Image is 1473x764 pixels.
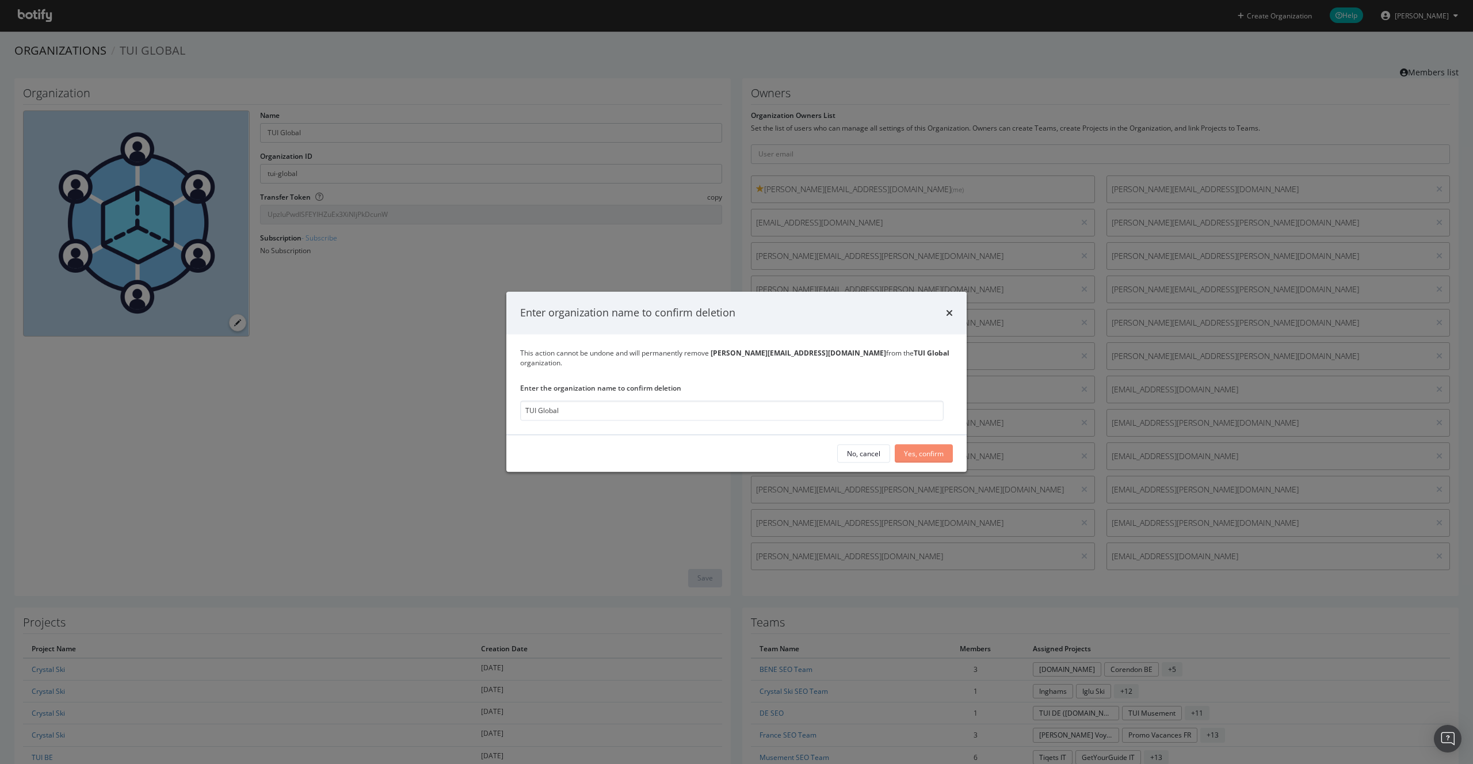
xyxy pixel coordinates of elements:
[895,445,953,463] button: Yes, confirm
[520,305,735,320] div: Enter organization name to confirm deletion
[506,292,967,472] div: modal
[520,348,953,368] div: This action cannot be undone and will permanently remove from the organization.
[914,348,949,358] b: TUI Global
[904,449,944,459] div: Yes, confirm
[520,401,944,421] input: TUI Global
[1434,725,1461,752] div: Open Intercom Messenger
[711,348,886,358] b: [PERSON_NAME][EMAIL_ADDRESS][DOMAIN_NAME]
[520,383,944,393] label: Enter the organization name to confirm deletion
[946,305,953,320] div: times
[847,449,880,459] div: No, cancel
[837,445,890,463] button: No, cancel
